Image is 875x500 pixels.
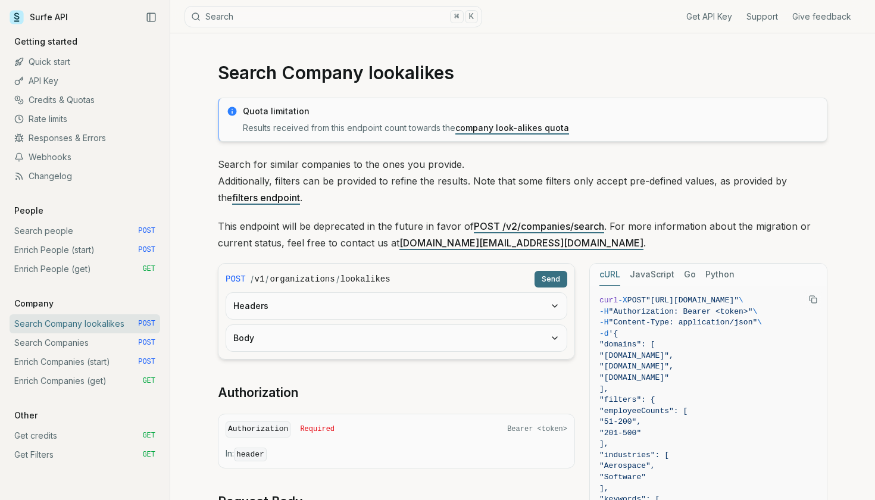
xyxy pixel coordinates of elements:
[10,352,160,371] a: Enrich Companies (start) POST
[255,273,265,285] code: v1
[599,385,609,393] span: ],
[599,373,669,382] span: "[DOMAIN_NAME]"
[599,461,655,470] span: "Aerospace",
[450,10,463,23] kbd: ⌘
[599,340,655,349] span: "domains": [
[599,417,641,426] span: "51-200",
[138,226,155,236] span: POST
[10,445,160,464] a: Get Filters GET
[232,192,300,204] a: filters endpoint
[243,122,820,134] p: Results received from this endpoint count towards the
[234,448,267,461] code: header
[10,90,160,110] a: Credits & Quotas
[455,123,569,133] a: company look-alikes quota
[340,273,390,285] code: lookalikes
[10,110,160,129] a: Rate limits
[218,385,298,401] a: Authorization
[10,298,58,310] p: Company
[599,439,609,448] span: ],
[10,36,82,48] p: Getting started
[599,307,609,316] span: -H
[609,307,753,316] span: "Authorization: Bearer <token>"
[599,429,641,437] span: "201-500"
[10,221,160,240] a: Search people POST
[507,424,567,434] span: Bearer <token>
[609,318,758,327] span: "Content-Type: application/json"
[226,325,567,351] button: Body
[10,52,160,71] a: Quick start
[336,273,339,285] span: /
[138,245,155,255] span: POST
[218,218,827,251] p: This endpoint will be deprecated in the future in favor of . For more information about the migra...
[752,307,757,316] span: \
[142,264,155,274] span: GET
[599,473,646,482] span: "Software"
[142,450,155,460] span: GET
[10,129,160,148] a: Responses & Errors
[226,273,246,285] span: POST
[474,220,604,232] a: POST /v2/companies/search
[10,167,160,186] a: Changelog
[630,264,674,286] button: JavaScript
[218,62,827,83] h1: Search Company lookalikes
[142,431,155,440] span: GET
[243,105,820,117] p: Quota limitation
[599,407,687,415] span: "employeeCounts": [
[185,6,482,27] button: Search⌘K
[599,296,618,305] span: curl
[599,318,609,327] span: -H
[10,260,160,279] a: Enrich People (get) GET
[142,376,155,386] span: GET
[218,156,827,206] p: Search for similar companies to the ones you provide. Additionally, filters can be provided to re...
[627,296,646,305] span: POST
[142,8,160,26] button: Collapse Sidebar
[465,10,478,23] kbd: K
[138,357,155,367] span: POST
[10,314,160,333] a: Search Company lookalikes POST
[10,371,160,390] a: Enrich Companies (get) GET
[226,448,567,461] p: In:
[270,273,335,285] code: organizations
[535,271,567,287] button: Send
[599,329,609,338] span: -d
[599,484,609,493] span: ],
[599,264,620,286] button: cURL
[739,296,743,305] span: \
[399,237,643,249] a: [DOMAIN_NAME][EMAIL_ADDRESS][DOMAIN_NAME]
[599,351,674,360] span: "[DOMAIN_NAME]",
[684,264,696,286] button: Go
[300,424,335,434] span: Required
[609,329,618,338] span: '{
[686,11,732,23] a: Get API Key
[792,11,851,23] a: Give feedback
[10,333,160,352] a: Search Companies POST
[10,410,42,421] p: Other
[757,318,762,327] span: \
[10,240,160,260] a: Enrich People (start) POST
[10,205,48,217] p: People
[10,148,160,167] a: Webhooks
[618,296,627,305] span: -X
[10,8,68,26] a: Surfe API
[599,362,674,371] span: "[DOMAIN_NAME]",
[265,273,268,285] span: /
[705,264,735,286] button: Python
[746,11,778,23] a: Support
[804,290,822,308] button: Copy Text
[10,426,160,445] a: Get credits GET
[226,293,567,319] button: Headers
[251,273,254,285] span: /
[599,395,655,404] span: "filters": {
[10,71,160,90] a: API Key
[646,296,739,305] span: "[URL][DOMAIN_NAME]"
[138,338,155,348] span: POST
[138,319,155,329] span: POST
[226,421,290,437] code: Authorization
[599,451,669,460] span: "industries": [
